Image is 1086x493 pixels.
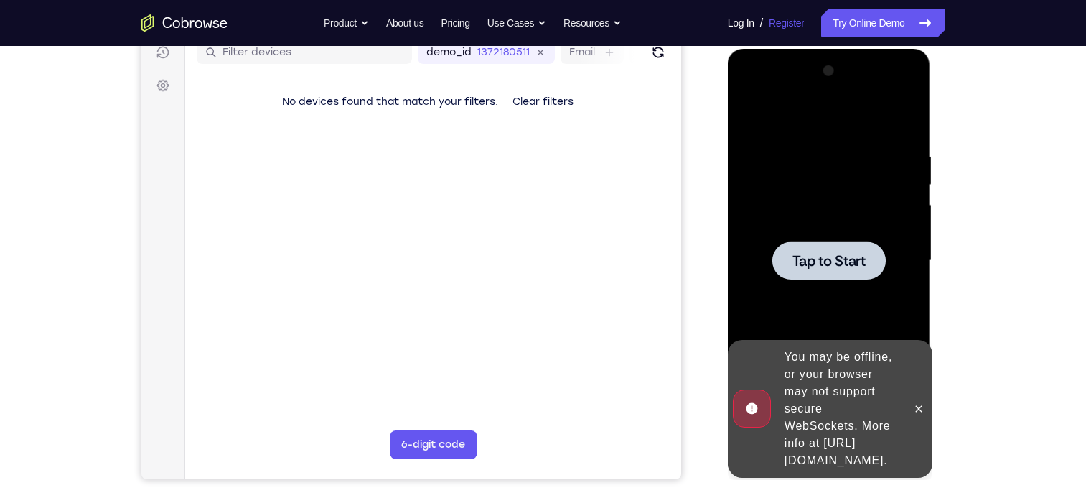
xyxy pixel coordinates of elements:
[728,9,754,37] a: Log In
[769,9,804,37] a: Register
[487,9,546,37] button: Use Cases
[360,90,444,119] button: Clear filters
[65,205,138,219] span: Tap to Start
[324,9,369,37] button: Product
[45,193,158,231] button: Tap to Start
[285,47,330,62] label: demo_id
[428,47,454,62] label: Email
[760,14,763,32] span: /
[441,9,469,37] a: Pricing
[141,14,228,32] a: Go to the home page
[505,43,528,66] button: Refresh
[141,98,357,110] span: No devices found that match your filters.
[563,9,622,37] button: Resources
[248,433,335,461] button: 6-digit code
[386,9,423,37] a: About us
[51,294,177,426] div: You may be offline, or your browser may not support secure WebSockets. More info at [URL][DOMAIN_...
[821,9,945,37] a: Try Online Demo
